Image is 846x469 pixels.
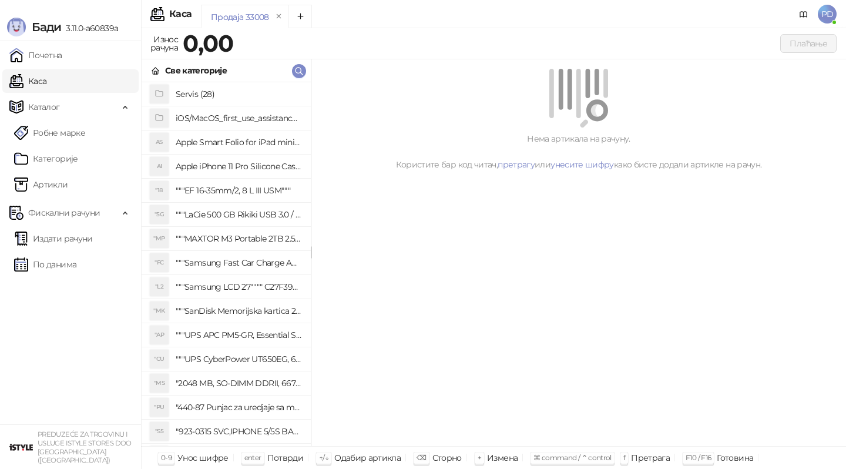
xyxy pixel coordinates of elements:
span: f [623,453,625,462]
h4: "2048 MB, SO-DIMM DDRII, 667 MHz, Napajanje 1,8 0,1 V, Latencija CL5" [176,374,301,393]
a: ArtikliАртикли [14,173,68,196]
a: Каса [9,69,46,93]
a: По данима [14,253,76,276]
span: 3.11.0-a60839a [61,23,118,33]
div: "18 [150,181,169,200]
h4: Servis (28) [176,85,301,103]
h4: """MAXTOR M3 Portable 2TB 2.5"""" crni eksterni hard disk HX-M201TCB/GM""" [176,229,301,248]
div: Све категорије [165,64,227,77]
a: Категорије [14,147,78,170]
span: enter [244,453,261,462]
small: PREDUZEĆE ZA TRGOVINU I USLUGE ISTYLE STORES DOO [GEOGRAPHIC_DATA] ([GEOGRAPHIC_DATA]) [38,430,132,464]
div: Каса [169,9,192,19]
h4: """UPS CyberPower UT650EG, 650VA/360W , line-int., s_uko, desktop""" [176,350,301,369]
img: Logo [7,18,26,36]
div: Унос шифре [177,450,229,465]
span: PD [818,5,837,24]
h4: Apple Smart Folio for iPad mini (A17 Pro) - Sage [176,133,301,152]
div: "PU [150,398,169,417]
a: унесите шифру [550,159,614,170]
span: ⌫ [417,453,426,462]
div: "S5 [150,422,169,441]
h4: """EF 16-35mm/2, 8 L III USM""" [176,181,301,200]
div: Готовина [717,450,753,465]
button: Add tab [288,5,312,28]
span: + [478,453,481,462]
h4: "440-87 Punjac za uredjaje sa micro USB portom 4/1, Stand." [176,398,301,417]
span: Бади [32,20,61,34]
span: 0-9 [161,453,172,462]
a: Почетна [9,43,62,67]
a: претрагу [498,159,535,170]
h4: """SanDisk Memorijska kartica 256GB microSDXC sa SD adapterom SDSQXA1-256G-GN6MA - Extreme PLUS, ... [176,301,301,320]
span: ⌘ command / ⌃ control [533,453,612,462]
span: Каталог [28,95,60,119]
h4: """UPS APC PM5-GR, Essential Surge Arrest,5 utic_nica""" [176,326,301,344]
div: grid [142,82,311,446]
div: Износ рачуна [148,32,180,55]
div: "AP [150,326,169,344]
a: Документација [794,5,813,24]
div: AS [150,133,169,152]
h4: """LaCie 500 GB Rikiki USB 3.0 / Ultra Compact & Resistant aluminum / USB 3.0 / 2.5""""""" [176,205,301,224]
div: AI [150,157,169,176]
div: Сторно [432,450,462,465]
h4: iOS/MacOS_first_use_assistance (4) [176,109,301,128]
div: Нема артикала на рачуну. Користите бар код читач, или како бисте додали артикле на рачун. [325,132,832,171]
button: remove [271,12,287,22]
a: Робне марке [14,121,85,145]
div: "L2 [150,277,169,296]
div: "MS [150,374,169,393]
div: Претрага [631,450,670,465]
div: Измена [487,450,518,465]
span: ↑/↓ [319,453,328,462]
div: "MP [150,229,169,248]
img: 64x64-companyLogo-77b92cf4-9946-4f36-9751-bf7bb5fd2c7d.png [9,436,33,459]
span: Фискални рачуни [28,201,100,225]
span: F10 / F16 [686,453,711,462]
div: Продаја 33008 [211,11,269,24]
h4: """Samsung LCD 27"""" C27F390FHUXEN""" [176,277,301,296]
strong: 0,00 [183,29,233,58]
h4: """Samsung Fast Car Charge Adapter, brzi auto punja_, boja crna""" [176,253,301,272]
div: "MK [150,301,169,320]
div: "FC [150,253,169,272]
div: "CU [150,350,169,369]
div: "5G [150,205,169,224]
button: Плаћање [780,34,837,53]
h4: "923-0315 SVC,IPHONE 5/5S BATTERY REMOVAL TRAY Držač za iPhone sa kojim se otvara display [176,422,301,441]
div: Одабир артикла [334,450,401,465]
h4: Apple iPhone 11 Pro Silicone Case - Black [176,157,301,176]
a: Издати рачуни [14,227,93,250]
div: Потврди [267,450,304,465]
